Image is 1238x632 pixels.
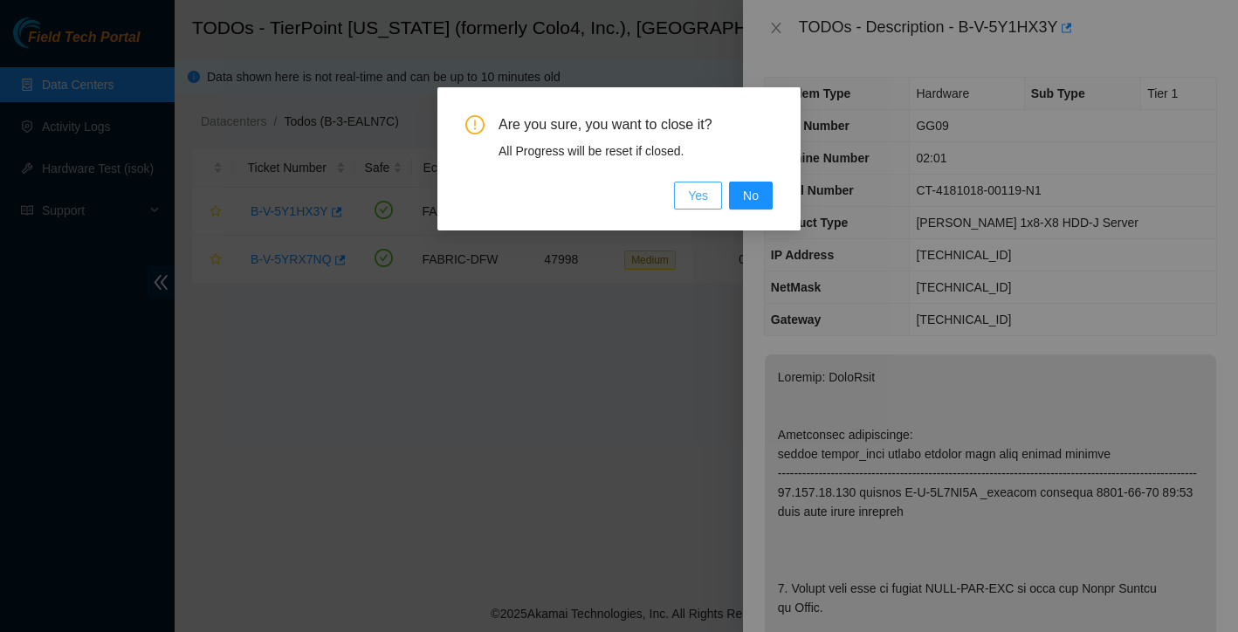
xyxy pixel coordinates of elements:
span: Are you sure, you want to close it? [499,115,773,134]
div: All Progress will be reset if closed. [499,141,773,161]
span: exclamation-circle [465,115,485,134]
button: Yes [674,182,722,210]
span: No [743,186,759,205]
span: Yes [688,186,708,205]
button: No [729,182,773,210]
